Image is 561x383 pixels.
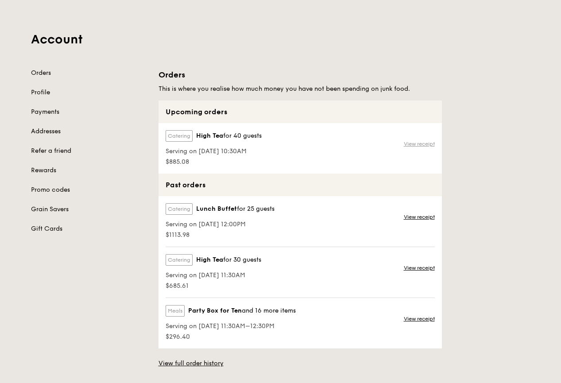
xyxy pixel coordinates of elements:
h1: Account [31,31,530,47]
span: Lunch Buffet [196,205,237,213]
label: Catering [166,130,193,142]
span: for 25 guests [237,205,275,213]
label: Catering [166,203,193,215]
span: Party Box for Ten [188,306,242,315]
a: Promo codes [31,186,148,194]
a: Grain Savers [31,205,148,214]
span: High Tea [196,255,223,264]
div: Upcoming orders [159,101,442,123]
a: View receipt [404,264,435,271]
a: View receipt [404,140,435,147]
h1: Orders [159,69,442,81]
span: Serving on [DATE] 10:30AM [166,147,262,156]
a: Gift Cards [31,224,148,233]
span: $885.08 [166,158,262,166]
a: Payments [31,108,148,116]
span: High Tea [196,132,223,140]
span: Serving on [DATE] 11:30AM [166,271,261,280]
a: Orders [31,69,148,77]
a: Profile [31,88,148,97]
a: Refer a friend [31,147,148,155]
a: Rewards [31,166,148,175]
a: Addresses [31,127,148,136]
a: View receipt [404,213,435,221]
span: Serving on [DATE] 12:00PM [166,220,275,229]
a: View full order history [159,359,224,368]
label: Catering [166,254,193,266]
span: $685.61 [166,282,261,290]
label: Meals [166,305,185,317]
span: for 30 guests [223,256,261,263]
span: $1113.98 [166,231,275,240]
a: View receipt [404,315,435,322]
span: Serving on [DATE] 11:30AM–12:30PM [166,322,296,331]
h5: This is where you realise how much money you have not been spending on junk food. [159,85,442,93]
span: and 16 more items [242,307,296,314]
span: for 40 guests [223,132,262,139]
div: Past orders [159,174,442,196]
span: $296.40 [166,333,296,341]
